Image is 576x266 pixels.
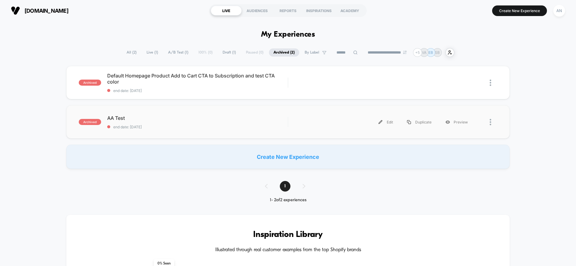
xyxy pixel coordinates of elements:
button: Create New Experience [492,5,547,16]
div: INSPIRATIONS [303,6,334,15]
span: archived [79,119,101,125]
div: + 5 [413,48,422,57]
span: Default Homepage Product Add to Cart CTA to Subscription and test CTA color [107,73,288,85]
span: 1 [280,181,290,192]
div: REPORTS [273,6,303,15]
img: Visually logo [11,6,20,15]
div: 1 - 2 of 2 experiences [259,198,317,203]
div: AN [553,5,565,17]
h4: Illustrated through real customer examples from the top Shopify brands [84,247,492,253]
span: [DOMAIN_NAME] [25,8,68,14]
img: close [490,80,491,86]
div: Duplicate [400,115,439,129]
span: archived [79,80,101,86]
div: ACADEMY [334,6,365,15]
p: EB [429,50,433,55]
h1: My Experiences [261,30,315,39]
h3: Inspiration Library [84,230,492,240]
img: end [403,51,407,54]
div: Preview [439,115,475,129]
span: Live ( 1 ) [142,48,163,57]
img: menu [407,120,411,124]
div: AUDIENCES [242,6,273,15]
span: All ( 2 ) [122,48,141,57]
span: A/B Test ( 1 ) [164,48,193,57]
div: Create New Experience [66,145,510,169]
span: Draft ( 1 ) [218,48,240,57]
p: SB [435,50,440,55]
img: close [490,119,491,125]
span: By Label [305,50,319,55]
span: end date: [DATE] [107,125,288,129]
div: LIVE [211,6,242,15]
div: Edit [372,115,400,129]
span: AA Test [107,115,288,121]
img: menu [379,120,382,124]
span: Archived ( 2 ) [269,48,299,57]
p: VA [422,50,426,55]
button: [DOMAIN_NAME] [9,6,70,15]
button: AN [551,5,567,17]
span: end date: [DATE] [107,88,288,93]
